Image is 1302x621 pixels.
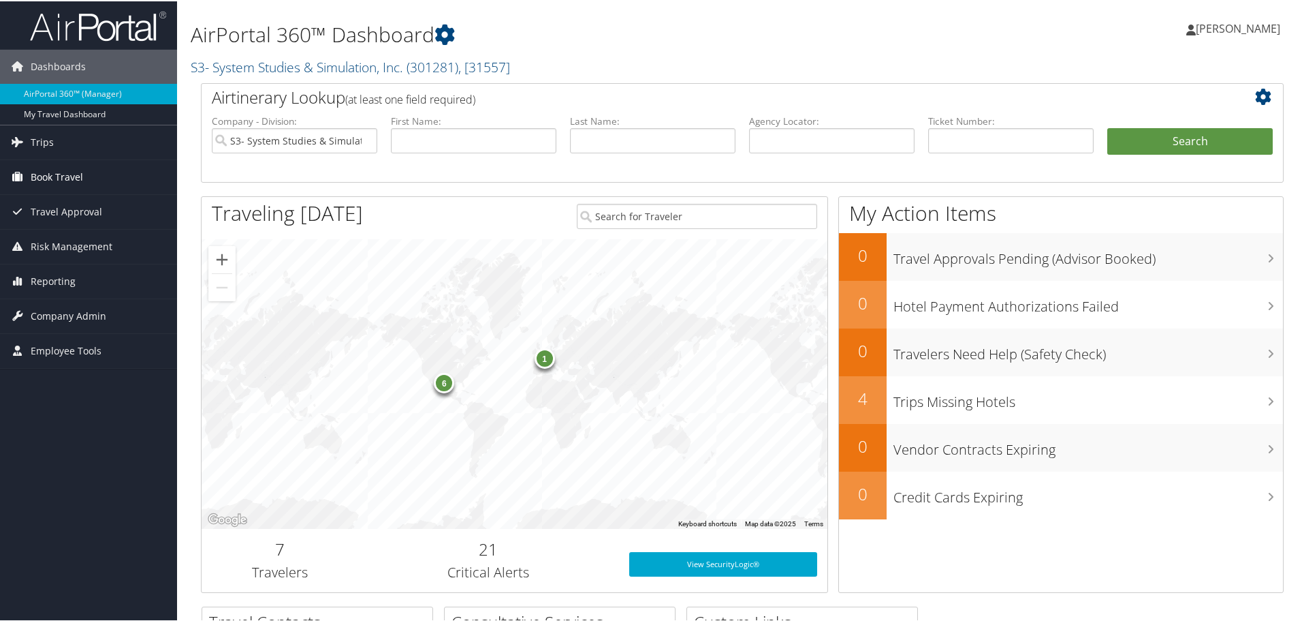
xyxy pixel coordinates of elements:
[893,337,1283,363] h3: Travelers Need Help (Safety Check)
[391,113,556,127] label: First Name:
[839,232,1283,279] a: 0Travel Approvals Pending (Advisor Booked)
[804,519,823,526] a: Terms (opens in new tab)
[839,375,1283,423] a: 4Trips Missing Hotels
[839,481,887,504] h2: 0
[1107,127,1273,154] button: Search
[839,198,1283,226] h1: My Action Items
[839,338,887,361] h2: 0
[458,57,510,75] span: , [ 31557 ]
[212,562,348,581] h3: Travelers
[893,241,1283,267] h3: Travel Approvals Pending (Advisor Booked)
[212,198,363,226] h1: Traveling [DATE]
[1196,20,1280,35] span: [PERSON_NAME]
[893,384,1283,410] h3: Trips Missing Hotels
[31,48,86,82] span: Dashboards
[749,113,915,127] label: Agency Locator:
[212,85,1183,108] h2: Airtinerary Lookup
[191,19,926,48] h1: AirPortal 360™ Dashboard
[208,245,236,272] button: Zoom in
[368,562,609,581] h3: Critical Alerts
[745,519,796,526] span: Map data ©2025
[893,480,1283,506] h3: Credit Cards Expiring
[678,518,737,528] button: Keyboard shortcuts
[839,386,887,409] h2: 4
[31,263,76,297] span: Reporting
[368,536,609,560] h2: 21
[31,298,106,332] span: Company Admin
[577,202,817,228] input: Search for Traveler
[212,536,348,560] h2: 7
[31,194,102,228] span: Travel Approval
[839,327,1283,375] a: 0Travelers Need Help (Safety Check)
[893,432,1283,458] h3: Vendor Contracts Expiring
[212,113,377,127] label: Company - Division:
[839,434,887,457] h2: 0
[205,510,250,528] a: Open this area in Google Maps (opens a new window)
[839,423,1283,470] a: 0Vendor Contracts Expiring
[345,91,475,106] span: (at least one field required)
[839,243,887,266] h2: 0
[839,290,887,314] h2: 0
[31,333,101,367] span: Employee Tools
[31,124,54,158] span: Trips
[31,159,83,193] span: Book Travel
[839,279,1283,327] a: 0Hotel Payment Authorizations Failed
[839,470,1283,518] a: 0Credit Cards Expiring
[570,113,735,127] label: Last Name:
[893,289,1283,315] h3: Hotel Payment Authorizations Failed
[1186,7,1294,48] a: [PERSON_NAME]
[208,273,236,300] button: Zoom out
[30,9,166,41] img: airportal-logo.png
[407,57,458,75] span: ( 301281 )
[928,113,1094,127] label: Ticket Number:
[629,551,817,575] a: View SecurityLogic®
[205,510,250,528] img: Google
[534,346,554,367] div: 1
[434,372,454,392] div: 6
[191,57,510,75] a: S3- System Studies & Simulation, Inc.
[31,228,112,262] span: Risk Management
